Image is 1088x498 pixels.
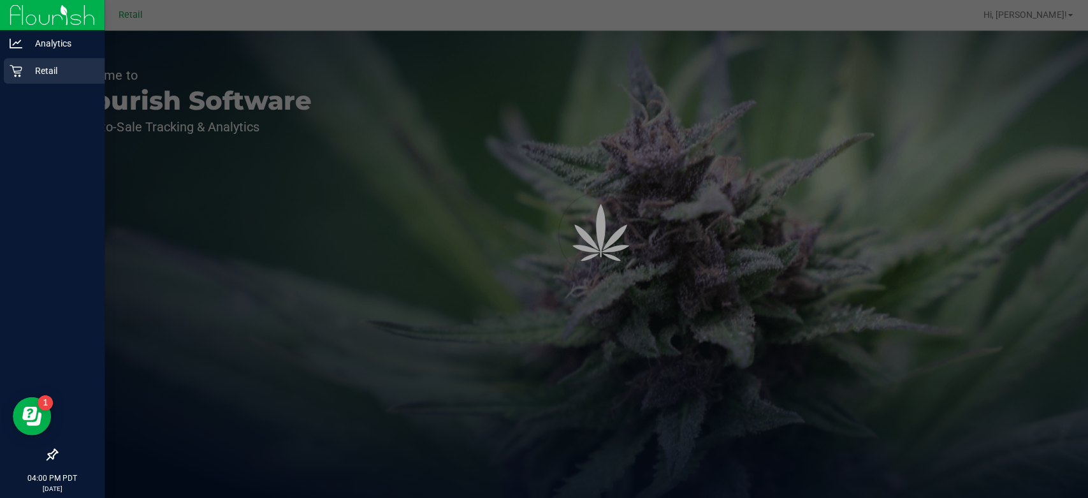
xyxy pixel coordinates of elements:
inline-svg: Retail [10,64,22,77]
iframe: Resource center unread badge [38,394,53,409]
p: Analytics [22,36,99,51]
p: 04:00 PM PDT [6,471,99,483]
p: [DATE] [6,483,99,492]
iframe: Resource center [13,396,51,434]
inline-svg: Analytics [10,37,22,50]
p: Retail [22,63,99,78]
